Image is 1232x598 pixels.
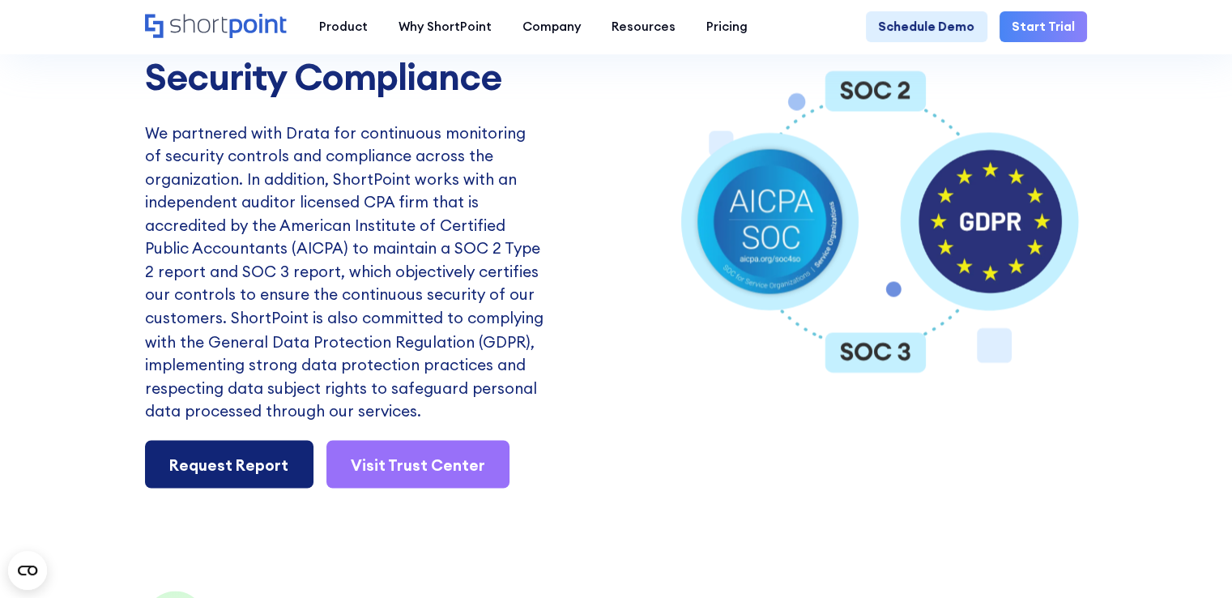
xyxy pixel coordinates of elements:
div: Resources [612,18,676,36]
h3: Security Compliance [145,56,545,96]
iframe: Chat Widget [1151,520,1232,598]
a: Resources [596,11,691,42]
div: Why ShortPoint [399,18,492,36]
a: Request Report [145,440,313,488]
div: Product [319,18,368,36]
a: Visit Trust Center [326,440,510,488]
div: Company [522,18,581,36]
a: Start Trial [1000,11,1087,42]
p: We partnered with Drata for continuous monitoring of security controls and compliance across the ... [145,122,545,422]
a: Pricing [691,11,763,42]
dotlottie-player: Animation of security compliance [671,33,1087,412]
div: Pricing [706,18,748,36]
button: Open CMP widget [8,551,47,590]
a: Schedule Demo [866,11,987,42]
a: Why ShortPoint [383,11,507,42]
a: Company [507,11,596,42]
a: Home [145,14,288,41]
a: Product [304,11,383,42]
